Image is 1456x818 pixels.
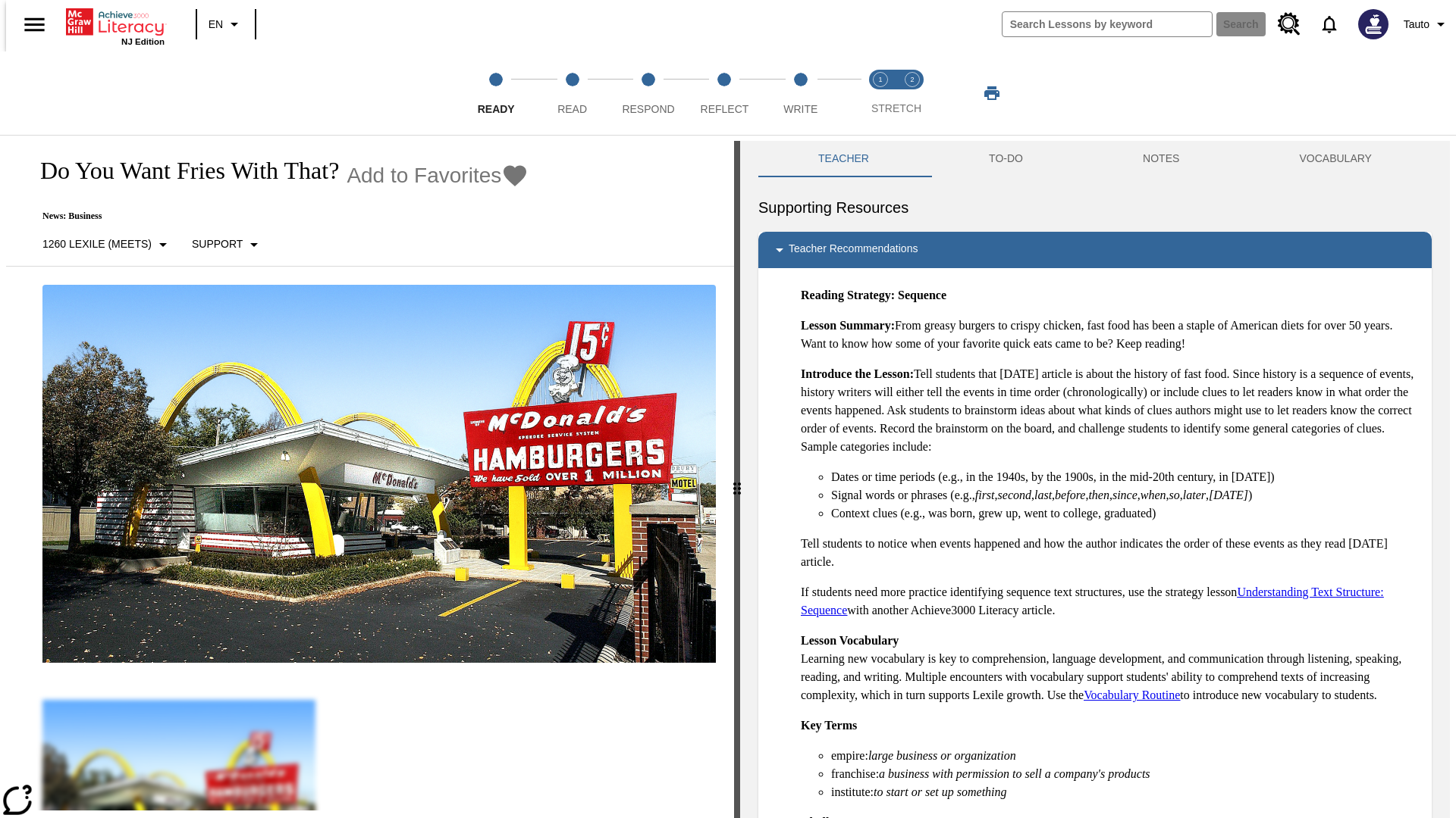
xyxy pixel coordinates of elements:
em: before [1055,489,1085,501]
span: NJ Edition [121,37,165,46]
a: Notifications [1310,5,1349,44]
span: Reflect [701,103,749,115]
button: Reflect step 4 of 5 [680,52,768,135]
strong: Lesson Vocabulary [801,634,899,647]
h6: Supporting Resources [758,195,1432,220]
button: Ready step 1 of 5 [452,52,540,135]
p: Learning new vocabulary is key to comprehension, language development, and communication through ... [801,632,1420,704]
strong: Sequence [898,289,946,301]
strong: Key Terms [801,719,857,732]
p: Support [192,236,243,252]
button: Print [968,80,1016,107]
button: VOCABULARY [1239,141,1432,177]
button: Respond step 3 of 5 [604,52,692,135]
span: Read [557,103,587,115]
em: so [1169,489,1180,501]
span: STRETCH [871,102,921,114]
strong: Reading Strategy: [801,289,895,301]
p: Tell students that [DATE] article is about the history of fast food. Since history is a sequence ... [801,365,1420,456]
span: Respond [622,103,674,115]
strong: Introduce the Lesson: [801,367,914,380]
em: to start or set up something [874,785,1007,798]
em: when [1141,489,1166,501]
button: Write step 5 of 5 [757,52,845,135]
div: activity [740,141,1450,818]
button: Teacher [758,141,929,177]
p: If students need more practice identifying sequence text structures, use the strategy lesson with... [801,583,1420,620]
button: NOTES [1083,141,1239,177]
span: Tauto [1404,17,1429,33]
button: Language: EN, Select a language [202,11,250,38]
strong: Lesson Summary: [801,319,895,332]
div: Press Enter or Spacebar and then press right and left arrow keys to move the slider [734,141,740,818]
span: EN [209,17,223,33]
img: Avatar [1358,9,1389,39]
em: then [1088,489,1109,501]
li: empire: [831,747,1420,765]
em: a business with permission to sell a company's products [879,767,1150,780]
p: From greasy burgers to crispy chicken, fast food has been a staple of American diets for over 50 ... [801,317,1420,353]
text: 2 [910,76,914,83]
button: Profile/Settings [1398,11,1456,38]
span: Write [783,103,817,115]
li: Context clues (e.g., was born, grew up, went to college, graduated) [831,504,1420,523]
li: franchise: [831,765,1420,783]
button: Add to Favorites - Do You Want Fries With That? [347,162,529,189]
input: search field [1003,12,1212,36]
img: One of the first McDonald's stores, with the iconic red sign and golden arches. [42,285,716,663]
text: 1 [878,76,882,83]
button: Stretch Respond step 2 of 2 [890,52,934,135]
span: Add to Favorites [347,164,501,188]
h1: Do You Want Fries With That? [24,157,339,185]
em: since [1112,489,1137,501]
button: Open side menu [12,2,57,47]
a: Resource Center, Will open in new tab [1269,4,1310,45]
button: Read step 2 of 5 [528,52,616,135]
em: first [975,489,995,501]
button: TO-DO [929,141,1083,177]
a: Vocabulary Routine [1084,688,1180,701]
em: last [1034,489,1052,501]
em: [DATE] [1209,489,1248,501]
button: Select Lexile, 1260 Lexile (Meets) [36,231,178,258]
li: Dates or time periods (e.g., in the 1940s, by the 1900s, in the mid-20th century, in [DATE]) [831,468,1420,486]
p: Tell students to notice when events happened and how the author indicates the order of these even... [801,535,1420,571]
p: Teacher Recommendations [789,241,918,259]
div: reading [6,141,734,810]
li: institute: [831,783,1420,801]
div: Teacher Recommendations [758,232,1432,268]
button: Stretch Read step 1 of 2 [858,52,902,135]
li: Signal words or phrases (e.g., , , , , , , , , , ) [831,486,1420,504]
span: Ready [478,103,515,115]
em: second [998,489,1031,501]
div: Instructional Panel Tabs [758,141,1432,177]
button: Scaffolds, Support [186,231,269,258]
em: large business or organization [868,749,1016,762]
p: 1260 Lexile (Meets) [42,236,152,252]
div: Home [66,5,165,46]
p: News: Business [24,211,529,222]
button: Select a new avatar [1349,5,1398,44]
em: later [1183,489,1206,501]
a: Understanding Text Structure: Sequence [801,585,1384,617]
